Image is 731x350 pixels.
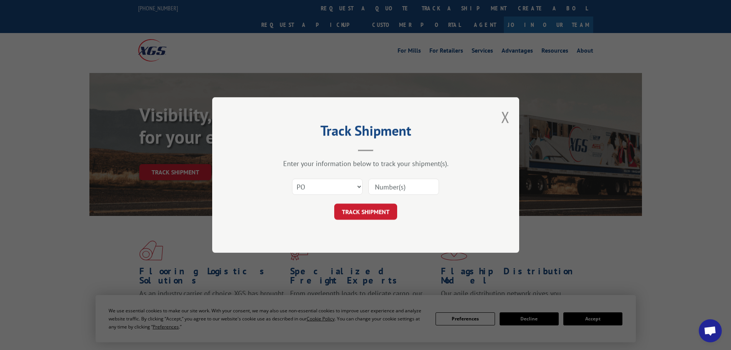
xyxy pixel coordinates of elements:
div: Enter your information below to track your shipment(s). [251,159,481,168]
button: TRACK SHIPMENT [334,204,397,220]
button: Close modal [501,107,510,127]
input: Number(s) [368,179,439,195]
h2: Track Shipment [251,125,481,140]
div: Open chat [699,319,722,342]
